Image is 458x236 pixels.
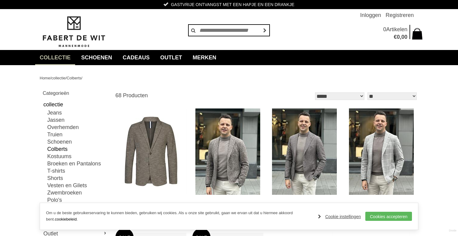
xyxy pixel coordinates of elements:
a: Vesten en Gilets [47,182,108,189]
a: Merken [188,50,221,65]
a: T-shirts [47,167,108,175]
a: PROFUOMO Ppvp10001c Colberts [118,202,185,207]
a: Cookies accepteren [365,212,412,221]
a: Tagliatore 1smj22k Colberts [195,202,262,207]
a: Truien [47,131,108,138]
span: 0 [397,34,400,40]
a: Kostuums [47,153,108,160]
span: 0 [383,26,386,32]
a: Tagliatore 1smc22k Colberts [349,202,415,207]
a: Jassen [47,116,108,124]
a: collectie [43,100,108,109]
a: Registreren [386,9,414,21]
a: Colberts [67,76,81,80]
a: Outlet [156,50,187,65]
a: collectie [51,76,65,80]
a: cookiebeleid [55,217,77,221]
span: , [400,34,401,40]
span: / [81,76,82,80]
a: Schoenen [47,138,108,145]
a: Divide [449,227,456,234]
a: Zwembroeken [47,189,108,196]
a: Broeken en Pantalons [47,160,108,167]
img: Fabert de Wit [40,15,108,48]
a: Shorts [47,175,108,182]
a: Colberts [47,145,108,153]
span: 68 Producten [115,92,148,98]
a: Cookie instellingen [318,212,361,221]
img: Tagliatore 1smj22k Colberts [195,108,260,195]
a: Polo's [47,196,108,204]
span: 00 [401,34,407,40]
span: / [50,76,51,80]
p: Om u de beste gebruikerservaring te kunnen bieden, gebruiken wij cookies. Als u onze site gebruik... [46,210,312,223]
a: Inloggen [360,9,381,21]
img: Tagliatore 1smc22k Colberts [349,108,414,195]
a: Cadeaus [118,50,154,65]
img: Tagliatore 1smc22k Colberts [272,108,337,195]
span: / [65,76,67,80]
a: Home [40,76,50,80]
img: PROFUOMO Ppvp10001c Colberts [115,109,187,194]
h2: Categorieën [43,89,108,97]
span: € [394,34,397,40]
a: Schoenen [77,50,117,65]
span: Artikelen [386,26,407,32]
a: Tagliatore 1smc22k Colberts [272,202,339,207]
a: Overhemden [47,124,108,131]
a: Jeans [47,109,108,116]
a: collectie [35,50,75,65]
